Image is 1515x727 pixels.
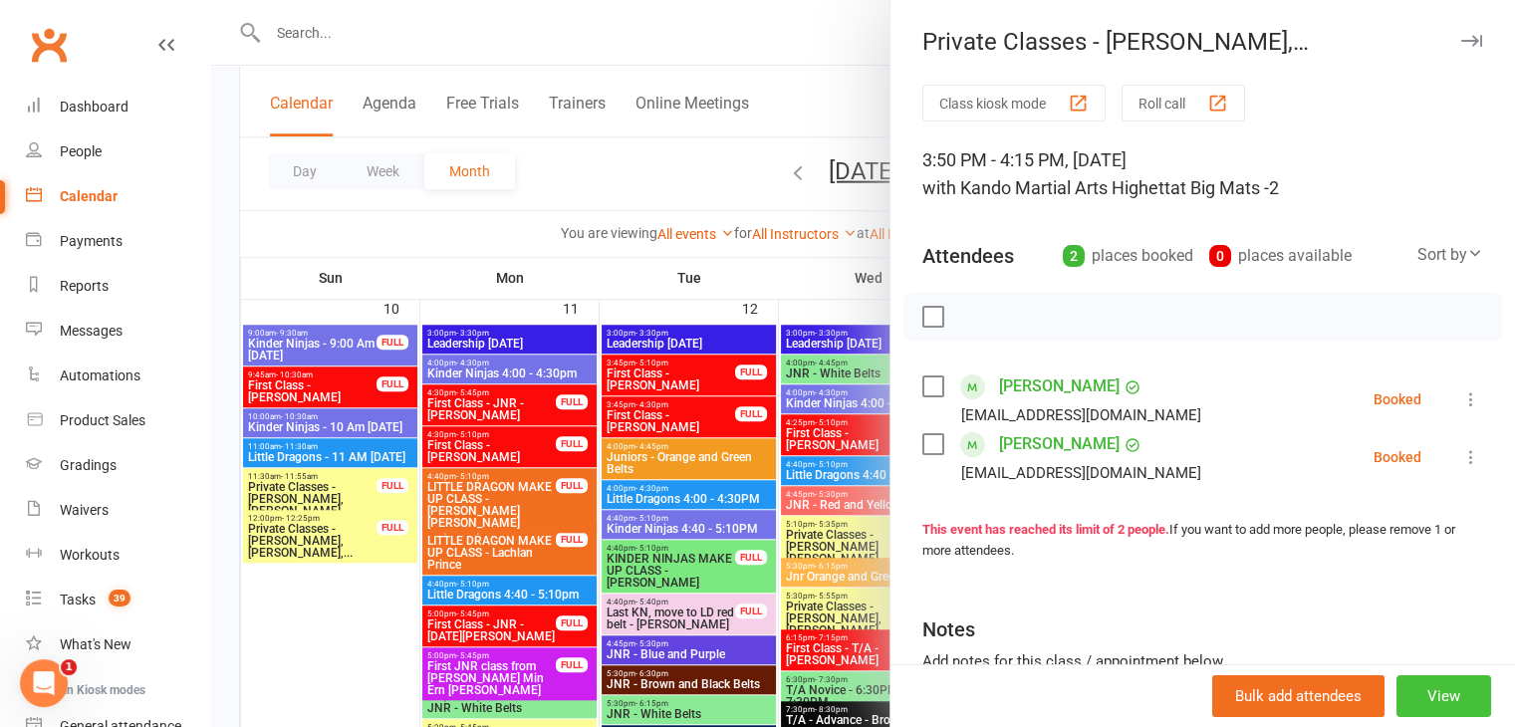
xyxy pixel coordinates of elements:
div: Payments [60,233,123,249]
a: Messages [26,309,210,354]
a: [PERSON_NAME] [999,428,1120,460]
a: [PERSON_NAME] [999,370,1120,402]
iframe: Intercom live chat [20,659,68,707]
div: Private Classes - [PERSON_NAME], [PERSON_NAME] [890,28,1515,56]
span: 1 [61,659,77,675]
div: Product Sales [60,412,145,428]
button: Roll call [1122,85,1245,121]
div: 2 [1063,245,1085,267]
a: Calendar [26,174,210,219]
div: Reports [60,278,109,294]
span: with Kando Martial Arts Highett [922,177,1170,198]
span: 39 [109,590,130,606]
div: What's New [60,636,131,652]
div: If you want to add more people, please remove 1 or more attendees. [922,520,1483,562]
div: [EMAIL_ADDRESS][DOMAIN_NAME] [961,460,1201,486]
a: Dashboard [26,85,210,129]
div: Workouts [60,547,120,563]
div: places available [1209,242,1352,270]
div: 3:50 PM - 4:15 PM, [DATE] [922,146,1483,202]
div: Notes [922,615,975,643]
div: People [60,143,102,159]
div: Tasks [60,592,96,607]
a: What's New [26,622,210,667]
a: Workouts [26,533,210,578]
div: places booked [1063,242,1193,270]
strong: This event has reached its limit of 2 people. [922,522,1169,537]
a: Gradings [26,443,210,488]
div: Attendees [922,242,1014,270]
a: Product Sales [26,398,210,443]
div: [EMAIL_ADDRESS][DOMAIN_NAME] [961,402,1201,428]
div: Booked [1374,392,1421,406]
div: Gradings [60,457,117,473]
button: Class kiosk mode [922,85,1106,121]
div: 0 [1209,245,1231,267]
div: Booked [1374,450,1421,464]
a: Payments [26,219,210,264]
div: Waivers [60,502,109,518]
a: Clubworx [24,20,74,70]
div: Add notes for this class / appointment below [922,649,1483,673]
button: View [1396,675,1491,717]
a: Tasks 39 [26,578,210,622]
button: Bulk add attendees [1212,675,1385,717]
div: Calendar [60,188,118,204]
a: Automations [26,354,210,398]
div: Sort by [1417,242,1483,268]
div: Dashboard [60,99,128,115]
div: Messages [60,323,123,339]
a: People [26,129,210,174]
div: Automations [60,367,140,383]
a: Waivers [26,488,210,533]
span: at Big Mats -2 [1170,177,1279,198]
a: Reports [26,264,210,309]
